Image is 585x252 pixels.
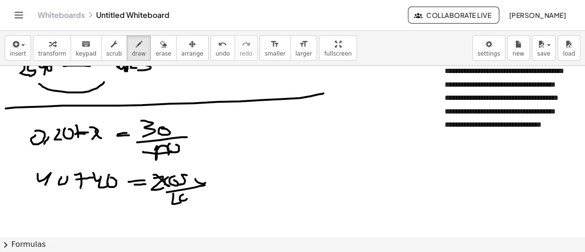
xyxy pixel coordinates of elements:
span: transform [38,50,66,57]
button: redoredo [235,35,258,61]
span: redo [240,50,252,57]
span: larger [295,50,312,57]
button: scrub [101,35,127,61]
span: Collaborate Live [416,11,491,19]
button: [PERSON_NAME] [501,7,574,24]
span: [PERSON_NAME] [509,11,566,19]
button: insert [5,35,31,61]
button: new [507,35,530,61]
button: arrange [176,35,209,61]
span: fullscreen [324,50,351,57]
button: keyboardkeypad [71,35,102,61]
button: undoundo [211,35,235,61]
button: transform [33,35,71,61]
button: format_sizelarger [290,35,317,61]
button: Collaborate Live [408,7,499,24]
span: undo [216,50,230,57]
button: settings [472,35,505,61]
span: smaller [265,50,285,57]
span: draw [132,50,146,57]
i: undo [218,39,227,50]
button: format_sizesmaller [260,35,291,61]
button: fullscreen [319,35,357,61]
i: format_size [270,39,279,50]
span: erase [155,50,171,57]
span: new [512,50,524,57]
i: format_size [299,39,308,50]
i: redo [242,39,251,50]
a: Whiteboards [38,10,85,20]
button: Toggle navigation [11,8,26,23]
span: scrub [106,50,122,57]
span: arrange [181,50,203,57]
span: load [563,50,575,57]
button: erase [150,35,176,61]
span: insert [10,50,26,57]
span: save [537,50,550,57]
button: save [532,35,556,61]
button: load [558,35,580,61]
span: keypad [76,50,97,57]
button: draw [127,35,151,61]
span: settings [478,50,500,57]
i: keyboard [81,39,90,50]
